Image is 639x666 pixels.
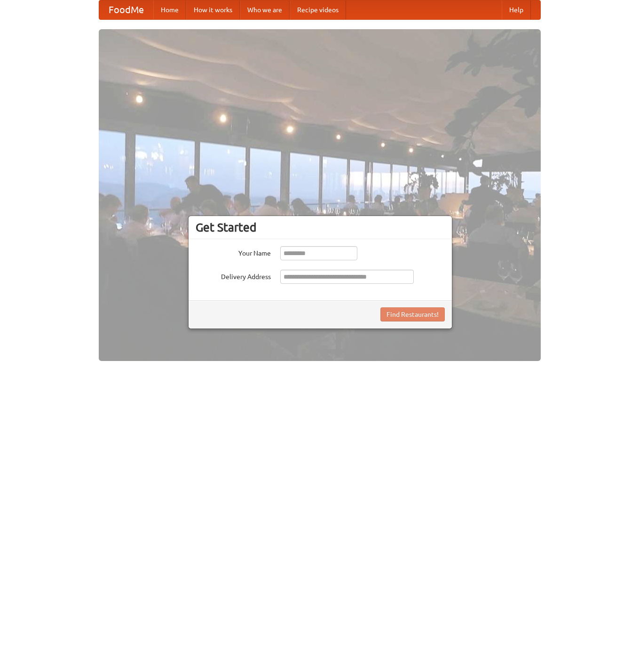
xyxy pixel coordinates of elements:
[240,0,290,19] a: Who we are
[153,0,186,19] a: Home
[196,246,271,258] label: Your Name
[380,307,445,321] button: Find Restaurants!
[290,0,346,19] a: Recipe videos
[502,0,531,19] a: Help
[186,0,240,19] a: How it works
[196,270,271,281] label: Delivery Address
[196,220,445,234] h3: Get Started
[99,0,153,19] a: FoodMe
